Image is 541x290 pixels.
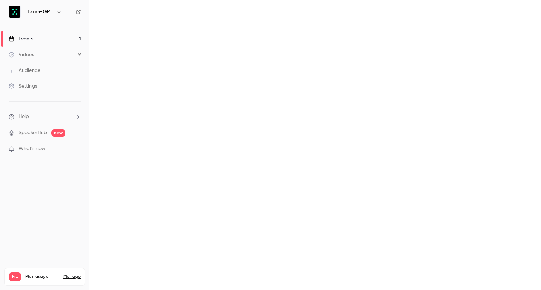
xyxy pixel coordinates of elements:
[19,113,29,121] span: Help
[25,274,59,280] span: Plan usage
[9,113,81,121] li: help-dropdown-opener
[19,145,45,153] span: What's new
[9,6,20,18] img: Team-GPT
[9,67,40,74] div: Audience
[9,272,21,281] span: Pro
[51,129,65,137] span: new
[9,51,34,58] div: Videos
[9,83,37,90] div: Settings
[26,8,53,15] h6: Team-GPT
[19,129,47,137] a: SpeakerHub
[9,35,33,43] div: Events
[63,274,81,280] a: Manage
